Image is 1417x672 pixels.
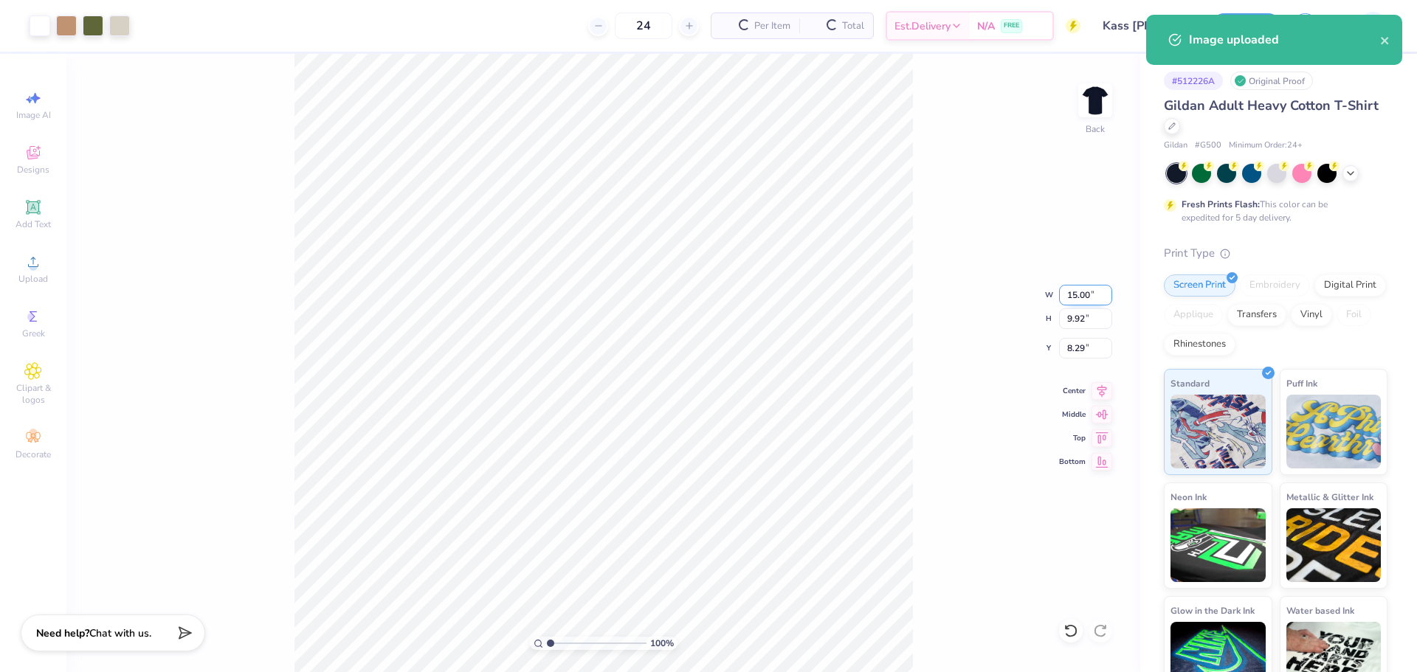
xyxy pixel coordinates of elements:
input: Untitled Design [1092,11,1200,41]
img: Puff Ink [1286,395,1382,468]
img: Neon Ink [1171,508,1266,582]
div: Print Type [1164,245,1387,262]
span: Per Item [754,18,790,34]
span: Minimum Order: 24 + [1229,139,1303,152]
div: Screen Print [1164,274,1235,297]
span: Add Text [15,218,51,230]
div: Applique [1164,304,1223,326]
button: close [1380,31,1390,49]
div: Back [1086,122,1105,136]
div: This color can be expedited for 5 day delivery. [1182,198,1363,224]
span: Middle [1059,409,1086,420]
span: N/A [977,18,995,34]
div: Rhinestones [1164,333,1235,356]
strong: Need help? [36,626,89,640]
span: Decorate [15,448,51,460]
input: – – [615,13,672,39]
img: Metallic & Glitter Ink [1286,508,1382,582]
span: Gildan [1164,139,1187,152]
img: Back [1080,86,1110,115]
strong: Fresh Prints Flash: [1182,198,1260,210]
span: Upload [18,273,48,285]
span: Clipart & logos [7,382,59,406]
div: Image uploaded [1189,31,1380,49]
span: Est. Delivery [894,18,951,34]
div: Original Proof [1230,72,1313,90]
span: Gildan Adult Heavy Cotton T-Shirt [1164,97,1379,114]
span: 100 % [650,637,674,650]
span: Greek [22,328,45,339]
span: Standard [1171,375,1210,391]
div: Digital Print [1314,274,1386,297]
img: Standard [1171,395,1266,468]
span: Metallic & Glitter Ink [1286,489,1373,505]
span: Neon Ink [1171,489,1207,505]
span: Total [842,18,864,34]
span: Bottom [1059,457,1086,467]
div: Foil [1337,304,1371,326]
span: Puff Ink [1286,375,1317,391]
span: FREE [1004,21,1019,31]
span: Designs [17,164,49,176]
span: Center [1059,386,1086,396]
span: Glow in the Dark Ink [1171,603,1255,618]
div: Vinyl [1291,304,1332,326]
span: # G500 [1195,139,1221,152]
span: Water based Ink [1286,603,1354,618]
span: Image AI [16,109,51,121]
span: Chat with us. [89,626,151,640]
span: Top [1059,433,1086,443]
div: # 512226A [1164,72,1223,90]
div: Embroidery [1240,274,1310,297]
div: Transfers [1227,304,1286,326]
